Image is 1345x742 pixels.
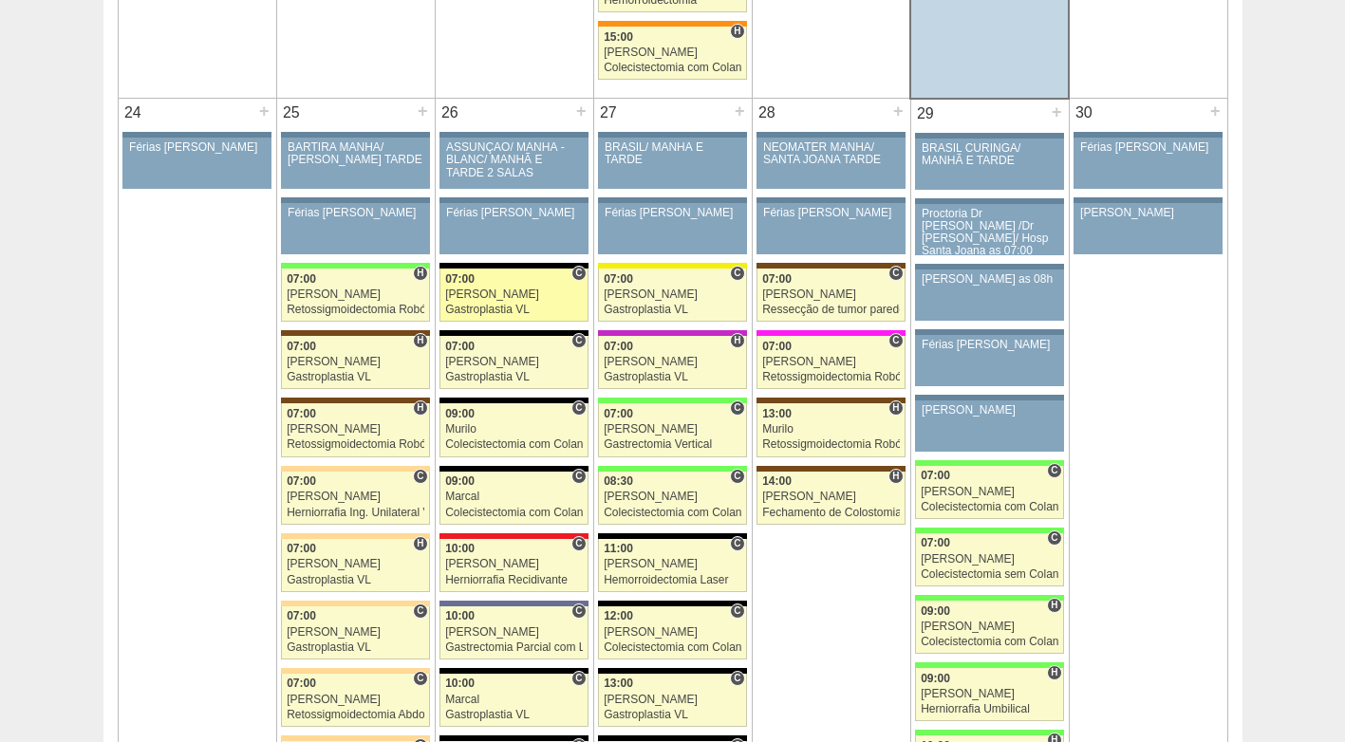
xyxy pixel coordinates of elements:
div: Hemorroidectomia Laser [604,574,741,586]
div: Key: Aviso [439,197,588,203]
div: [PERSON_NAME] [604,491,741,503]
div: Key: Blanc [598,533,746,539]
div: Herniorrafia Ing. Unilateral VL [287,507,424,519]
a: NEOMATER MANHÃ/ SANTA JOANA TARDE [757,138,905,189]
a: C 09:00 Murilo Colecistectomia com Colangiografia VL [439,403,588,456]
div: ASSUNÇÃO/ MANHÃ -BLANC/ MANHÃ E TARDE 2 SALAS [446,141,582,179]
span: 14:00 [762,474,792,488]
div: Key: Blanc [439,735,588,741]
a: C 07:00 [PERSON_NAME] Gastroplastia VL [439,336,588,389]
span: 07:00 [921,469,950,482]
span: 15:00 [604,30,633,44]
span: 07:00 [604,407,633,420]
span: Hospital [413,266,427,281]
span: Consultório [571,333,586,348]
span: Consultório [571,266,586,281]
div: Gastroplastia VL [604,709,741,721]
div: Gastroplastia VL [287,574,424,586]
div: Key: Assunção [439,533,588,539]
span: 07:00 [445,340,475,353]
span: Hospital [413,400,427,416]
span: 07:00 [287,407,316,420]
div: [PERSON_NAME] [604,356,741,368]
div: [PERSON_NAME] [921,553,1058,566]
span: 10:00 [445,677,475,690]
div: Colecistectomia com Colangiografia VL [921,636,1058,648]
div: Marcal [445,491,583,503]
div: Key: Bartira [281,601,429,606]
a: H 15:00 [PERSON_NAME] Colecistectomia com Colangiografia VL [598,27,746,80]
span: 09:00 [921,672,950,685]
a: [PERSON_NAME] [915,400,1063,452]
span: Consultório [730,603,744,619]
div: Gastroplastia VL [445,709,583,721]
div: Murilo [445,423,583,436]
div: Ressecção de tumor parede abdominal pélvica [762,304,900,316]
span: Consultório [730,671,744,686]
a: BRASIL/ MANHÃ E TARDE [598,138,746,189]
div: Key: Santa Joana [757,398,905,403]
div: [PERSON_NAME] [604,46,741,59]
a: C 07:00 [PERSON_NAME] Gastroplastia VL [281,606,429,659]
div: Gastroplastia VL [445,371,583,383]
span: Hospital [888,469,903,484]
div: Key: Blanc [598,668,746,674]
div: [PERSON_NAME] [445,288,583,301]
span: 13:00 [762,407,792,420]
a: H 13:00 Murilo Retossigmoidectomia Robótica [757,403,905,456]
div: Key: Brasil [915,528,1063,533]
div: Key: Brasil [915,662,1063,668]
div: Retossigmoidectomia Robótica [287,438,424,451]
div: Key: São Luiz - SCS [598,21,746,27]
div: + [415,99,431,123]
div: [PERSON_NAME] [604,423,741,436]
div: Key: Brasil [915,595,1063,601]
span: Consultório [571,400,586,416]
span: Hospital [1047,665,1061,680]
div: Herniorrafia Recidivante [445,574,583,586]
div: Key: Blanc [439,330,588,336]
div: + [1049,100,1065,124]
div: Key: Aviso [281,197,429,203]
span: 07:00 [287,677,316,690]
div: Key: Blanc [598,735,746,741]
div: Key: Brasil [915,730,1063,735]
span: Hospital [730,333,744,348]
div: Key: Santa Joana [757,263,905,269]
span: Consultório [571,536,586,551]
span: 09:00 [445,474,475,488]
div: 25 [277,99,307,127]
div: NEOMATER MANHÃ/ SANTA JOANA TARDE [763,141,899,166]
a: BRASIL CURINGA/ MANHÃ E TARDE [915,139,1063,190]
a: C 07:00 [PERSON_NAME] Colecistectomia sem Colangiografia VL [915,533,1063,586]
div: Marcal [445,694,583,706]
a: Férias [PERSON_NAME] [281,203,429,254]
div: Murilo [762,423,900,436]
a: Férias [PERSON_NAME] [439,203,588,254]
span: Consultório [1047,463,1061,478]
div: + [573,99,589,123]
div: [PERSON_NAME] [445,356,583,368]
span: Consultório [888,333,903,348]
div: + [890,99,906,123]
div: Colecistectomia com Colangiografia VL [445,438,583,451]
div: + [1207,99,1224,123]
a: H 07:00 [PERSON_NAME] Retossigmoidectomia Robótica [281,269,429,322]
span: 07:00 [287,272,316,286]
a: C 07:00 [PERSON_NAME] Gastroplastia VL [598,269,746,322]
span: 07:00 [287,340,316,353]
div: Key: Blanc [598,601,746,606]
a: Férias [PERSON_NAME] [598,203,746,254]
div: Retossigmoidectomia Robótica [762,438,900,451]
a: C 11:00 [PERSON_NAME] Hemorroidectomia Laser [598,539,746,592]
div: Key: Pro Matre [757,330,905,336]
span: 07:00 [287,609,316,622]
span: Hospital [1047,598,1061,613]
a: C 13:00 [PERSON_NAME] Gastroplastia VL [598,674,746,727]
div: [PERSON_NAME] [445,626,583,639]
div: Key: Aviso [1074,197,1222,203]
div: Colecistectomia com Colangiografia VL [604,507,741,519]
a: C 07:00 [PERSON_NAME] Retossigmoidectomia Robótica [757,336,905,389]
div: BARTIRA MANHÃ/ [PERSON_NAME] TARDE [288,141,423,166]
div: Key: Aviso [757,132,905,138]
